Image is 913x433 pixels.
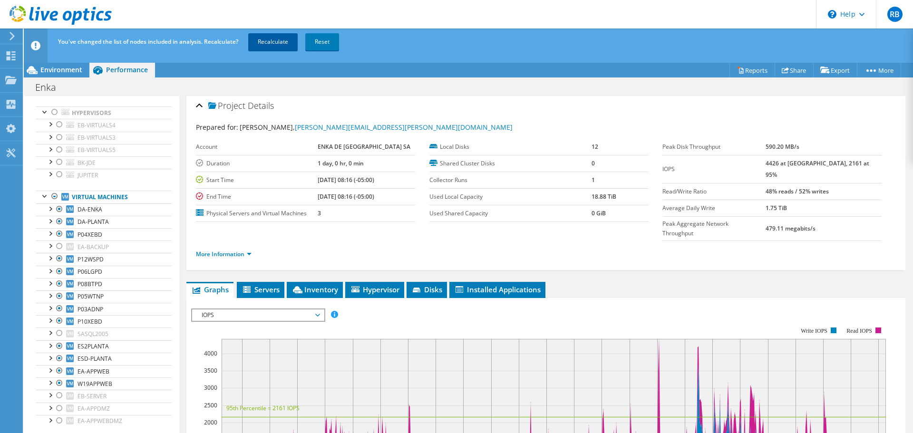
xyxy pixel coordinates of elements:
[662,164,765,174] label: IOPS
[36,241,172,253] a: EA-BACKUP
[36,119,172,131] a: EB-VIRTUALS4
[196,142,318,152] label: Account
[78,205,102,213] span: DA-ENKA
[196,250,252,258] a: More Information
[828,10,836,19] svg: \n
[78,218,109,226] span: DA-PLANTA
[78,121,116,129] span: EB-VIRTUALS4
[78,330,108,338] span: SASQL2005
[36,132,172,144] a: EB-VIRTUALS3
[78,417,122,425] span: EA-APPWEBDMZ
[662,142,765,152] label: Peak Disk Throughput
[204,366,217,375] text: 3500
[196,175,318,185] label: Start Time
[36,377,172,390] a: W19APPWEB
[78,255,104,263] span: P12WSPD
[36,290,172,303] a: P05WTNP
[78,243,109,251] span: EA-BACKUP
[318,192,374,201] b: [DATE] 08:16 (-05:00)
[592,209,606,217] b: 0 GiB
[318,159,364,167] b: 1 day, 0 hr, 0 min
[196,192,318,202] label: End Time
[662,187,765,196] label: Read/Write Ratio
[36,365,172,377] a: EA-APPWEB
[248,100,274,111] span: Details
[887,7,903,22] span: RB
[78,159,96,167] span: BK-JDE
[204,384,217,392] text: 3000
[592,176,595,184] b: 1
[248,33,298,50] a: Recalculate
[36,327,172,340] a: SASQL2005
[78,367,109,375] span: EA-APPWEB
[40,65,82,74] span: Environment
[78,146,116,154] span: EB-VIRTUALS5
[318,176,374,184] b: [DATE] 08:16 (-05:00)
[766,159,869,179] b: 4426 at [GEOGRAPHIC_DATA], 2161 at 95%
[204,349,217,357] text: 4000
[429,142,592,152] label: Local Disks
[350,285,399,294] span: Hypervisor
[78,171,98,179] span: JUPITER
[766,143,799,151] b: 590.20 MB/s
[31,82,71,93] h1: Enka
[204,418,217,426] text: 2000
[36,228,172,241] a: P04XEBD
[662,219,765,238] label: Peak Aggregate Network Throughput
[36,340,172,353] a: ES2PLANTA
[78,404,110,413] span: EA-APPDMZ
[36,144,172,156] a: EB-VIRTUALS5
[775,63,814,77] a: Share
[78,280,102,288] span: P08BTPD
[592,143,598,151] b: 12
[801,327,827,334] text: Write IOPS
[36,403,172,415] a: EA-APPDMZ
[766,204,787,212] b: 1.75 TiB
[318,143,410,151] b: ENKA DE [GEOGRAPHIC_DATA] SA
[78,231,102,239] span: P04XEBD
[429,209,592,218] label: Used Shared Capacity
[78,305,103,313] span: P03ADNP
[305,33,339,50] a: Reset
[36,315,172,327] a: P10XEBD
[78,355,112,363] span: ESD-PLANTA
[78,268,102,276] span: P06LGPD
[36,156,172,169] a: BK-JDE
[36,266,172,278] a: P06LGPD
[429,175,592,185] label: Collector Runs
[36,169,172,181] a: JUPITER
[36,415,172,427] a: EA-APPWEBDMZ
[78,318,102,326] span: P10XEBD
[106,65,148,74] span: Performance
[36,390,172,402] a: EB-SERVER
[592,159,595,167] b: 0
[78,392,107,400] span: EB-SERVER
[411,285,442,294] span: Disks
[291,285,338,294] span: Inventory
[429,159,592,168] label: Shared Cluster Disks
[208,101,245,111] span: Project
[78,134,116,142] span: EB-VIRTUALS3
[196,159,318,168] label: Duration
[662,203,765,213] label: Average Daily Write
[592,192,616,201] b: 18.88 TiB
[847,327,873,334] text: Read IOPS
[295,123,513,132] a: [PERSON_NAME][EMAIL_ADDRESS][PERSON_NAME][DOMAIN_NAME]
[36,216,172,228] a: DA-PLANTA
[204,401,217,409] text: 2500
[78,342,109,350] span: ES2PLANTA
[191,285,229,294] span: Graphs
[36,353,172,365] a: ESD-PLANTA
[58,38,238,46] span: You've changed the list of nodes included in analysis. Recalculate?
[240,123,513,132] span: [PERSON_NAME],
[429,192,592,202] label: Used Local Capacity
[36,203,172,216] a: DA-ENKA
[857,63,901,77] a: More
[226,404,300,412] text: 95th Percentile = 2161 IOPS
[36,303,172,315] a: P03ADNP
[36,191,172,203] a: Virtual Machines
[242,285,280,294] span: Servers
[318,209,321,217] b: 3
[196,209,318,218] label: Physical Servers and Virtual Machines
[196,123,238,132] label: Prepared for:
